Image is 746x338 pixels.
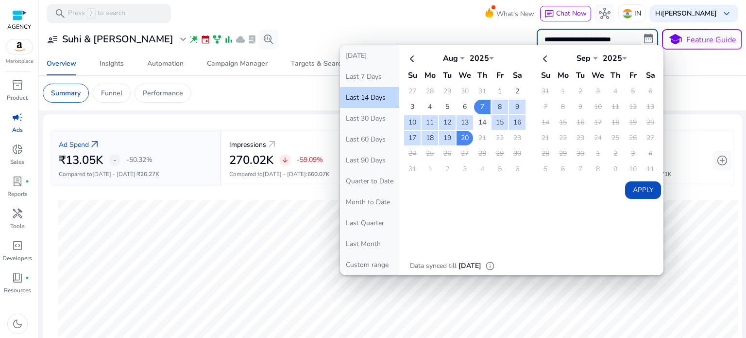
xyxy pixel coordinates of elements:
[12,143,23,155] span: donut_small
[634,5,641,22] p: IN
[410,261,457,271] p: Data synced till
[59,140,89,150] p: Ad Spend
[47,60,76,67] div: Overview
[12,79,23,91] span: inventory_2
[716,155,728,166] span: add_circle
[137,170,159,178] span: ₹26.27K
[54,8,66,19] span: search
[340,87,399,108] button: Last 14 Days
[177,34,189,45] span: expand_more
[655,10,717,17] p: Hi
[12,318,23,330] span: dark_mode
[263,34,274,45] span: search_insights
[229,140,266,150] p: Impressions
[4,286,31,295] p: Resources
[100,60,124,67] div: Insights
[686,34,736,46] p: Feature Guide
[340,150,399,171] button: Last 90 Days
[281,156,289,164] span: arrow_downward
[485,261,495,271] span: info
[189,35,199,44] span: wand_stars
[51,88,81,98] p: Summary
[340,192,399,213] button: Month to Date
[712,151,732,170] button: add_circle
[662,29,742,50] button: schoolFeature Guide
[7,190,28,198] p: Reports
[12,125,23,134] p: Ads
[113,154,117,166] span: -
[307,170,330,178] span: 660.07K
[7,93,28,102] p: Product
[12,240,23,251] span: code_blocks
[201,35,210,44] span: event
[25,179,29,183] span: fiber_manual_record
[224,35,234,44] span: bar_chart
[47,34,58,45] span: user_attributes
[340,129,399,150] button: Last 60 Days
[668,33,682,47] span: school
[340,213,399,233] button: Last Quarter
[263,170,306,178] span: [DATE] - [DATE]
[465,53,494,64] div: 2025
[599,8,610,19] span: hub
[12,272,23,284] span: book_4
[2,254,32,263] p: Developers
[340,45,399,66] button: [DATE]
[540,6,591,21] button: chatChat Now
[266,139,278,150] a: arrow_outward
[236,35,245,44] span: cloud
[101,88,122,98] p: Funnel
[68,8,125,19] p: Press to search
[12,208,23,219] span: handyman
[544,9,554,19] span: chat
[625,181,661,199] button: Apply
[340,171,399,192] button: Quarter to Date
[59,170,212,178] p: Compared to :
[143,88,183,98] p: Performance
[12,176,23,187] span: lab_profile
[25,276,29,280] span: fiber_manual_record
[496,5,534,22] span: What's New
[556,9,587,18] span: Chat Now
[259,30,278,49] button: search_insights
[569,53,598,64] div: Sep
[6,39,33,54] img: amazon.svg
[340,108,399,129] button: Last 30 Days
[340,66,399,87] button: Last 7 Days
[92,170,136,178] span: [DATE] - [DATE]
[10,222,25,231] p: Tools
[7,22,31,31] p: AGENCY
[229,153,273,167] h2: 270.02K
[598,53,627,64] div: 2025
[595,4,614,23] button: hub
[340,254,399,275] button: Custom range
[229,170,383,178] p: Compared to :
[10,158,24,166] p: Sales
[662,9,717,18] b: [PERSON_NAME]
[59,153,103,167] h2: ₹13.05K
[291,60,367,67] div: Targets & Search Terms
[87,8,96,19] span: /
[436,53,465,64] div: Aug
[12,111,23,123] span: campaign
[6,58,33,65] p: Marketplace
[297,157,323,163] p: -59.09%
[623,9,632,18] img: in.svg
[247,35,257,44] span: lab_profile
[721,8,732,19] span: keyboard_arrow_down
[458,261,481,271] p: [DATE]
[212,35,222,44] span: family_history
[126,157,153,163] p: -50.32%
[62,34,173,45] h3: Suhi & [PERSON_NAME]
[147,60,184,67] div: Automation
[207,60,268,67] div: Campaign Manager
[89,139,101,150] a: arrow_outward
[340,233,399,254] button: Last Month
